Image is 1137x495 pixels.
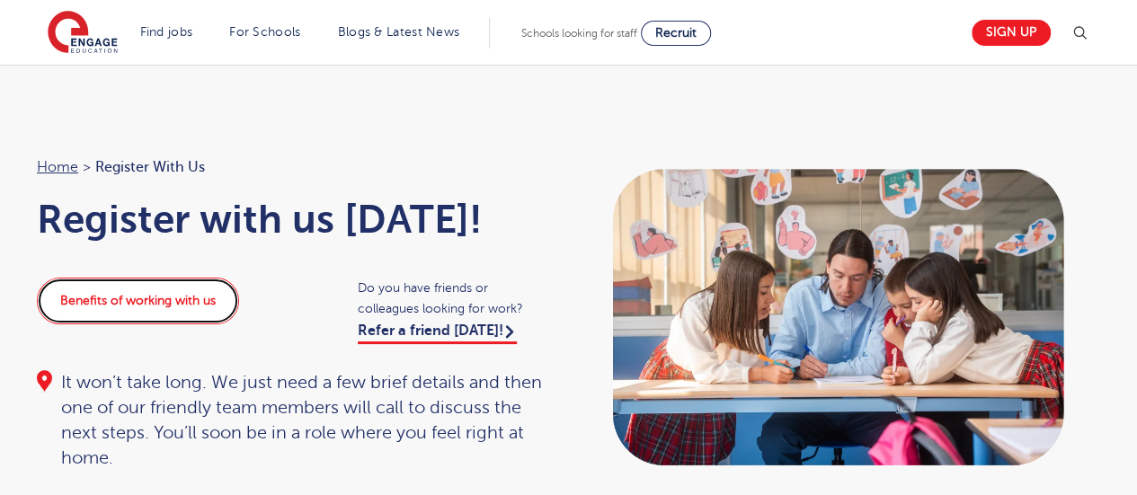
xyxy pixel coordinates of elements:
nav: breadcrumb [37,155,551,179]
span: Register with us [95,155,205,179]
a: Blogs & Latest News [338,25,460,39]
a: Sign up [972,20,1051,46]
a: For Schools [229,25,300,39]
span: Do you have friends or colleagues looking for work? [358,278,551,319]
span: > [83,159,91,175]
a: Find jobs [140,25,193,39]
a: Home [37,159,78,175]
span: Recruit [655,26,697,40]
a: Refer a friend [DATE]! [358,323,517,344]
a: Recruit [641,21,711,46]
span: Schools looking for staff [521,27,637,40]
h1: Register with us [DATE]! [37,197,551,242]
div: It won’t take long. We just need a few brief details and then one of our friendly team members wi... [37,370,551,471]
a: Benefits of working with us [37,278,239,324]
img: Engage Education [48,11,118,56]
